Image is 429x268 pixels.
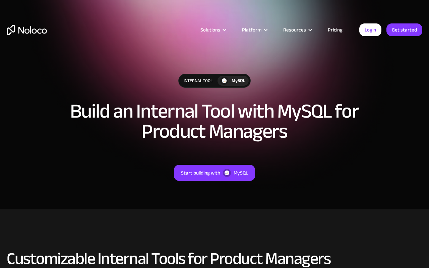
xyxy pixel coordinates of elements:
[200,25,220,34] div: Solutions
[275,25,319,34] div: Resources
[174,165,255,181] a: Start building withMySQL
[234,169,248,177] div: MySQL
[64,101,365,141] h1: Build an Internal Tool with MySQL for Product Managers
[386,23,422,36] a: Get started
[7,250,422,268] h2: Customizable Internal Tools for Product Managers
[181,169,220,177] div: Start building with
[283,25,306,34] div: Resources
[179,74,218,87] div: Internal Tool
[232,77,245,84] div: MySQL
[242,25,261,34] div: Platform
[192,25,234,34] div: Solutions
[359,23,381,36] a: Login
[319,25,351,34] a: Pricing
[7,25,47,35] a: home
[234,25,275,34] div: Platform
